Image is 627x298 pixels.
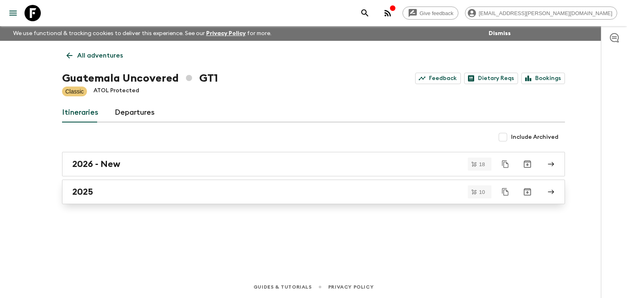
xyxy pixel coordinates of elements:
a: Privacy Policy [328,282,374,291]
button: Dismiss [487,28,513,39]
p: ATOL Protected [93,87,139,96]
h1: Guatemala Uncovered GT1 [62,70,218,87]
h2: 2025 [72,187,93,197]
button: Duplicate [498,157,513,171]
a: Guides & Tutorials [253,282,312,291]
span: [EMAIL_ADDRESS][PERSON_NAME][DOMAIN_NAME] [474,10,617,16]
a: Dietary Reqs [464,73,518,84]
a: Feedback [415,73,461,84]
p: Classic [65,87,84,96]
button: Archive [519,184,536,200]
div: [EMAIL_ADDRESS][PERSON_NAME][DOMAIN_NAME] [465,7,617,20]
span: Include Archived [511,133,558,141]
span: 10 [474,189,490,195]
p: All adventures [77,51,123,60]
a: All adventures [62,47,127,64]
a: Departures [115,103,155,122]
span: Give feedback [415,10,458,16]
a: Give feedback [402,7,458,20]
a: Bookings [521,73,565,84]
a: Itineraries [62,103,98,122]
button: Duplicate [498,185,513,199]
button: menu [5,5,21,21]
span: 18 [474,162,490,167]
button: search adventures [357,5,373,21]
h2: 2026 - New [72,159,120,169]
p: We use functional & tracking cookies to deliver this experience. See our for more. [10,26,275,41]
a: 2025 [62,180,565,204]
button: Archive [519,156,536,172]
a: Privacy Policy [206,31,246,36]
a: 2026 - New [62,152,565,176]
